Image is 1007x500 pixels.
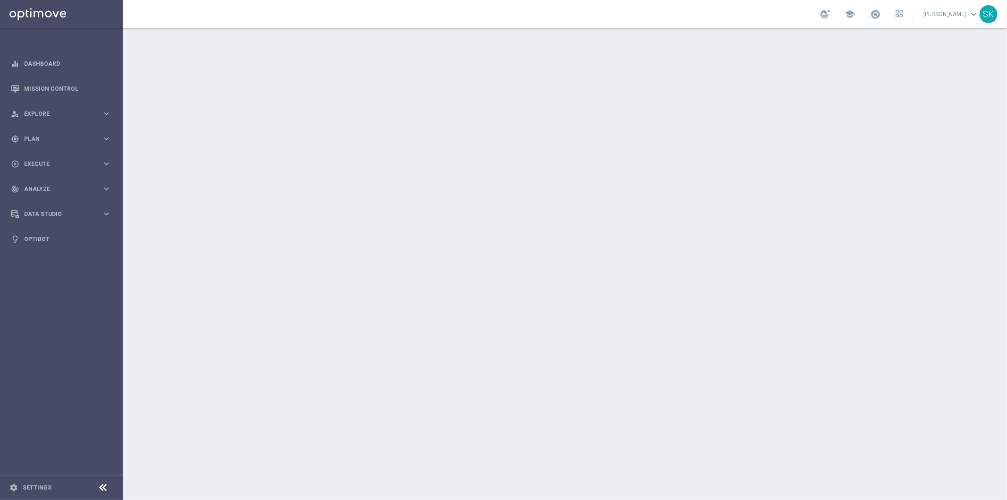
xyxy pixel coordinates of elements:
[24,111,102,117] span: Explore
[11,185,102,193] div: Analyze
[10,110,111,118] button: person_search Explore keyboard_arrow_right
[10,210,111,218] button: Data Studio keyboard_arrow_right
[922,7,980,21] a: [PERSON_NAME]keyboard_arrow_down
[10,185,111,193] button: track_changes Analyze keyboard_arrow_right
[10,85,111,93] button: Mission Control
[102,159,111,168] i: keyboard_arrow_right
[845,9,855,19] span: school
[24,211,102,217] span: Data Studio
[102,209,111,218] i: keyboard_arrow_right
[11,51,111,76] div: Dashboard
[24,186,102,192] span: Analyze
[24,226,111,251] a: Optibot
[11,110,102,118] div: Explore
[9,483,18,492] i: settings
[11,110,19,118] i: person_search
[11,135,102,143] div: Plan
[24,51,111,76] a: Dashboard
[980,5,998,23] div: SK
[102,184,111,193] i: keyboard_arrow_right
[23,485,51,491] a: Settings
[10,60,111,68] button: equalizer Dashboard
[10,235,111,243] button: lightbulb Optibot
[11,160,102,168] div: Execute
[11,160,19,168] i: play_circle_outline
[102,109,111,118] i: keyboard_arrow_right
[24,136,102,142] span: Plan
[11,210,102,218] div: Data Studio
[102,134,111,143] i: keyboard_arrow_right
[24,76,111,101] a: Mission Control
[11,76,111,101] div: Mission Control
[11,226,111,251] div: Optibot
[11,185,19,193] i: track_changes
[968,9,979,19] span: keyboard_arrow_down
[10,160,111,168] button: play_circle_outline Execute keyboard_arrow_right
[24,161,102,167] span: Execute
[11,235,19,243] i: lightbulb
[10,135,111,143] button: gps_fixed Plan keyboard_arrow_right
[11,60,19,68] i: equalizer
[11,135,19,143] i: gps_fixed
